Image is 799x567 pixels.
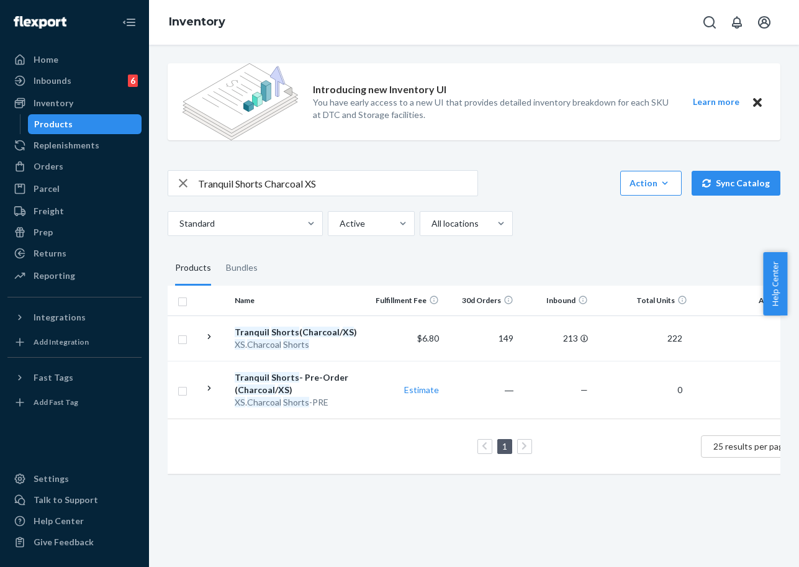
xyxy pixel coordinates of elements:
[34,247,66,260] div: Returns
[14,16,66,29] img: Flexport logo
[313,83,446,97] p: Introducing new Inventory UI
[444,286,518,315] th: 30d Orders
[7,490,142,510] a: Talk to Support
[697,10,722,35] button: Open Search Box
[235,326,364,338] div: ( / )
[247,397,281,407] em: Charcoal
[7,179,142,199] a: Parcel
[235,371,364,396] div: - Pre-Order ( / )
[7,532,142,552] button: Give Feedback
[7,93,142,113] a: Inventory
[34,311,86,324] div: Integrations
[672,384,687,395] span: 0
[198,171,477,196] input: Search inventory by name or sku
[235,327,269,337] em: Tranquil
[169,15,225,29] a: Inventory
[235,338,364,351] div: .
[7,332,142,352] a: Add Integration
[302,327,340,337] em: Charcoal
[34,473,69,485] div: Settings
[128,75,138,87] div: 6
[235,372,269,383] em: Tranquil
[7,156,142,176] a: Orders
[34,397,78,407] div: Add Fast Tag
[247,339,281,350] em: Charcoal
[752,10,777,35] button: Open account menu
[338,217,340,230] input: Active
[430,217,431,230] input: All locations
[28,114,142,134] a: Products
[444,361,518,419] td: ―
[271,372,299,383] em: Shorts
[7,222,142,242] a: Prep
[238,384,275,395] em: Charcoal
[7,201,142,221] a: Freight
[685,94,747,110] button: Learn more
[7,392,142,412] a: Add Fast Tag
[283,339,309,350] em: Shorts
[34,494,98,506] div: Talk to Support
[417,333,439,343] span: $6.80
[34,53,58,66] div: Home
[763,252,787,315] button: Help Center
[749,94,765,110] button: Close
[175,251,211,286] div: Products
[7,511,142,531] a: Help Center
[271,327,299,337] em: Shorts
[713,441,788,451] span: 25 results per page
[7,135,142,155] a: Replenishments
[620,171,682,196] button: Action
[34,337,89,347] div: Add Integration
[518,315,593,361] td: 213
[34,183,60,195] div: Parcel
[235,339,245,350] em: XS
[630,177,672,189] div: Action
[34,97,73,109] div: Inventory
[34,536,94,548] div: Give Feedback
[7,368,142,388] button: Fast Tags
[313,96,670,121] p: You have early access to a new UI that provides detailed inventory breakdown for each SKU at DTC ...
[518,286,593,315] th: Inbound
[7,469,142,489] a: Settings
[34,118,73,130] div: Products
[235,397,245,407] em: XS
[7,307,142,327] button: Integrations
[662,333,687,343] span: 222
[34,226,53,238] div: Prep
[159,4,235,40] ol: breadcrumbs
[343,327,354,337] em: XS
[580,384,588,395] span: —
[404,384,439,395] a: Estimate
[593,286,692,315] th: Total Units
[725,10,749,35] button: Open notifications
[34,160,63,173] div: Orders
[500,441,510,451] a: Page 1 is your current page
[117,10,142,35] button: Close Navigation
[34,371,73,384] div: Fast Tags
[178,217,179,230] input: Standard
[7,50,142,70] a: Home
[34,515,84,527] div: Help Center
[183,63,298,140] img: new-reports-banner-icon.82668bd98b6a51aee86340f2a7b77ae3.png
[369,286,444,315] th: Fulfillment Fee
[7,71,142,91] a: Inbounds6
[692,171,780,196] button: Sync Catalog
[34,270,75,282] div: Reporting
[444,315,518,361] td: 149
[34,75,71,87] div: Inbounds
[230,286,369,315] th: Name
[34,205,64,217] div: Freight
[235,396,364,409] div: . -PRE
[34,139,99,152] div: Replenishments
[7,266,142,286] a: Reporting
[278,384,289,395] em: XS
[226,251,258,286] div: Bundles
[7,243,142,263] a: Returns
[283,397,309,407] em: Shorts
